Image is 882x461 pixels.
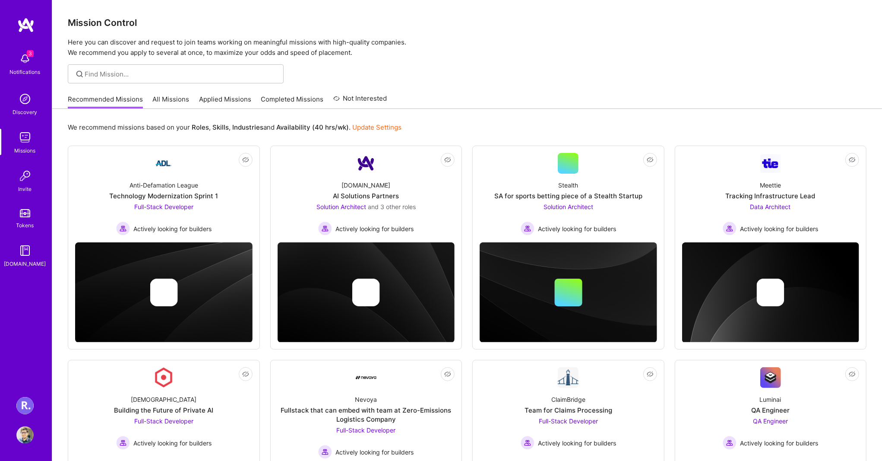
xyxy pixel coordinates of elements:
[75,69,85,79] i: icon SearchGrey
[130,181,198,190] div: Anti-Defamation League
[318,222,332,235] img: Actively looking for builders
[14,397,36,414] a: Roger Healthcare: Team for Clinical Intake Platform
[134,417,193,425] span: Full-Stack Developer
[116,436,130,450] img: Actively looking for builders
[726,191,816,200] div: Tracking Infrastructure Lead
[757,279,784,306] img: Company logo
[278,153,455,235] a: Company Logo[DOMAIN_NAME]AI Solutions PartnersSolution Architect and 3 other rolesActively lookin...
[150,279,177,306] img: Company logo
[318,445,332,459] img: Actively looking for builders
[444,156,451,163] i: icon EyeClosed
[114,406,213,415] div: Building the Future of Private AI
[16,221,34,230] div: Tokens
[276,123,349,131] b: Availability (40 hrs/wk)
[494,191,642,200] div: SA for sports betting piece of a Stealth Startup
[544,203,593,210] span: Solution Architect
[521,436,534,450] img: Actively looking for builders
[75,153,253,235] a: Company LogoAnti-Defamation LeagueTechnology Modernization Sprint 1Full-Stack Developer Actively ...
[192,123,209,131] b: Roles
[17,17,35,33] img: logo
[134,203,193,210] span: Full-Stack Developer
[16,242,34,259] img: guide book
[558,181,578,190] div: Stealth
[356,367,376,388] img: Company Logo
[538,224,616,233] span: Actively looking for builders
[849,156,856,163] i: icon EyeClosed
[153,95,190,109] a: All Missions
[153,367,174,388] img: Company Logo
[68,95,143,109] a: Recommended Missions
[85,70,277,79] input: Find Mission...
[19,184,32,194] div: Invite
[740,224,818,233] span: Actively looking for builders
[20,209,30,217] img: tokens
[356,153,376,174] img: Company Logo
[133,224,212,233] span: Actively looking for builders
[355,395,377,404] div: Nevoya
[647,371,654,378] i: icon EyeClosed
[760,395,781,404] div: Luminai
[199,95,251,109] a: Applied Missions
[261,95,324,109] a: Completed Missions
[13,108,38,117] div: Discovery
[335,448,414,457] span: Actively looking for builders
[10,67,41,76] div: Notifications
[16,90,34,108] img: discovery
[68,17,866,28] h3: Mission Control
[242,156,249,163] i: icon EyeClosed
[16,426,34,444] img: User Avatar
[647,156,654,163] i: icon EyeClosed
[760,367,781,388] img: Company Logo
[760,154,781,173] img: Company Logo
[27,50,34,57] span: 3
[551,395,585,404] div: ClaimBridge
[278,406,455,424] div: Fullstack that can embed with team at Zero-Emissions Logistics Company
[444,371,451,378] i: icon EyeClosed
[341,181,390,190] div: [DOMAIN_NAME]
[723,222,737,235] img: Actively looking for builders
[232,123,263,131] b: Industries
[682,153,860,235] a: Company LogoMeettieTracking Infrastructure LeadData Architect Actively looking for buildersActive...
[153,153,174,174] img: Company Logo
[16,129,34,146] img: teamwork
[480,242,657,343] img: cover
[521,222,534,235] img: Actively looking for builders
[751,406,790,415] div: QA Engineer
[131,395,196,404] div: [DEMOGRAPHIC_DATA]
[316,203,366,210] span: Solution Architect
[352,123,401,131] a: Update Settings
[16,167,34,184] img: Invite
[558,367,579,388] img: Company Logo
[723,436,737,450] img: Actively looking for builders
[212,123,229,131] b: Skills
[480,153,657,235] a: StealthSA for sports betting piece of a Stealth StartupSolution Architect Actively looking for bu...
[15,146,36,155] div: Missions
[750,203,791,210] span: Data Architect
[849,371,856,378] i: icon EyeClosed
[538,439,616,448] span: Actively looking for builders
[682,242,860,343] img: cover
[336,426,395,434] span: Full-Stack Developer
[525,406,612,415] div: Team for Claims Processing
[335,224,414,233] span: Actively looking for builders
[4,259,46,268] div: [DOMAIN_NAME]
[753,417,788,425] span: QA Engineer
[278,242,455,343] img: cover
[68,123,401,132] p: We recommend missions based on your , , and .
[133,439,212,448] span: Actively looking for builders
[760,181,781,190] div: Meettie
[16,50,34,67] img: bell
[352,279,380,306] img: Company logo
[16,397,34,414] img: Roger Healthcare: Team for Clinical Intake Platform
[14,426,36,444] a: User Avatar
[368,203,416,210] span: and 3 other roles
[333,93,387,109] a: Not Interested
[333,191,399,200] div: AI Solutions Partners
[116,222,130,235] img: Actively looking for builders
[242,371,249,378] i: icon EyeClosed
[68,37,866,58] p: Here you can discover and request to join teams working on meaningful missions with high-quality ...
[109,191,218,200] div: Technology Modernization Sprint 1
[740,439,818,448] span: Actively looking for builders
[539,417,598,425] span: Full-Stack Developer
[75,242,253,343] img: cover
